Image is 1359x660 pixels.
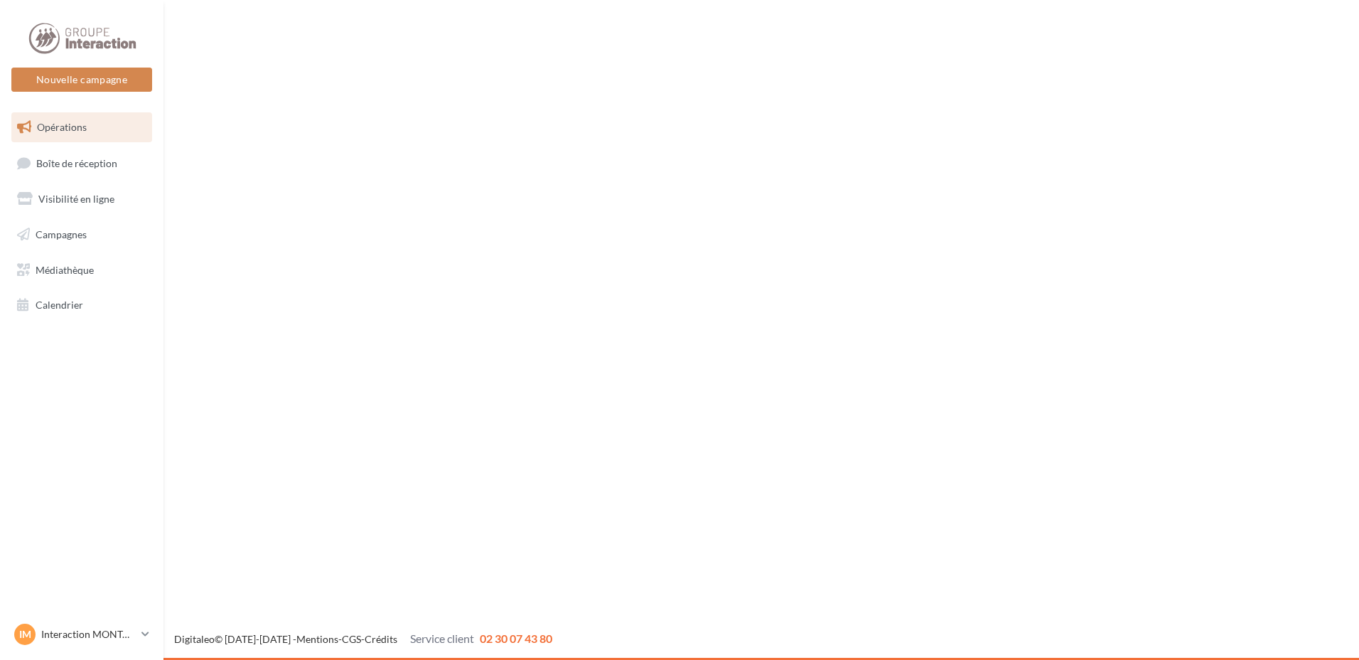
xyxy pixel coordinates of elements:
span: 02 30 07 43 80 [480,632,552,645]
a: Digitaleo [174,633,215,645]
a: IM Interaction MONTAIGU [11,621,152,648]
a: Opérations [9,112,155,142]
span: Opérations [37,121,87,133]
button: Nouvelle campagne [11,68,152,92]
span: IM [19,627,31,642]
a: Boîte de réception [9,148,155,179]
span: © [DATE]-[DATE] - - - [174,633,552,645]
a: CGS [342,633,361,645]
span: Service client [410,632,474,645]
a: Campagnes [9,220,155,250]
span: Médiathèque [36,263,94,275]
a: Crédits [365,633,397,645]
span: Calendrier [36,299,83,311]
a: Mentions [296,633,338,645]
a: Visibilité en ligne [9,184,155,214]
p: Interaction MONTAIGU [41,627,136,642]
span: Boîte de réception [36,156,117,169]
span: Campagnes [36,228,87,240]
span: Visibilité en ligne [38,193,114,205]
a: Calendrier [9,290,155,320]
a: Médiathèque [9,255,155,285]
